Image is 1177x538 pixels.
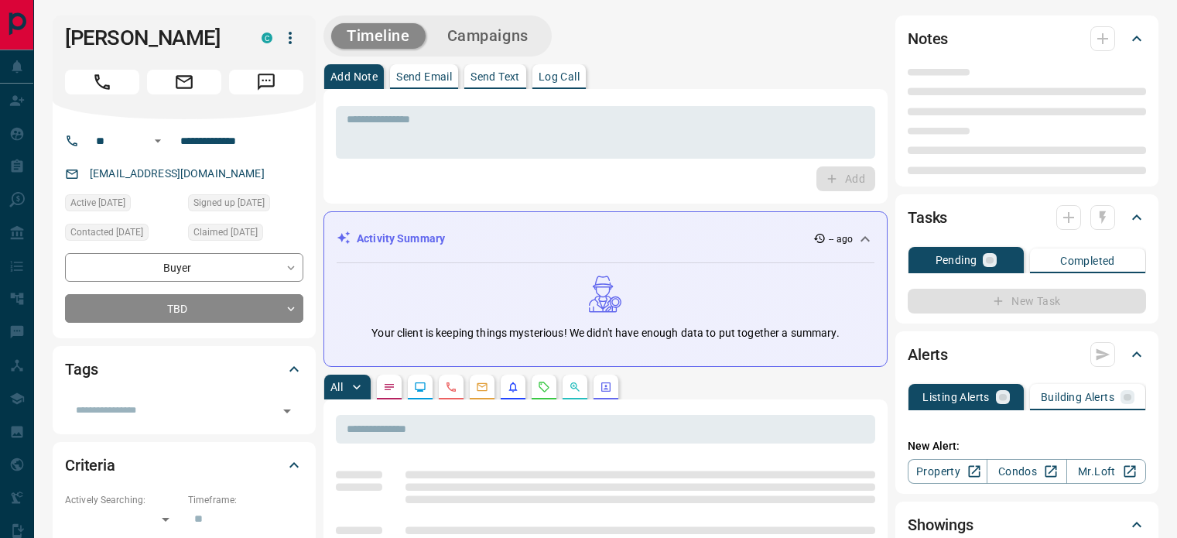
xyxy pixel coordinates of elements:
[908,459,987,484] a: Property
[65,453,115,478] h2: Criteria
[193,224,258,240] span: Claimed [DATE]
[569,381,581,393] svg: Opportunities
[476,381,488,393] svg: Emails
[188,224,303,245] div: Wed Nov 29 2023
[908,336,1146,373] div: Alerts
[908,199,1146,236] div: Tasks
[149,132,167,150] button: Open
[1060,255,1115,266] p: Completed
[276,400,298,422] button: Open
[193,195,265,211] span: Signed up [DATE]
[262,33,272,43] div: condos.ca
[65,294,303,323] div: TBD
[908,26,948,51] h2: Notes
[229,70,303,94] span: Message
[829,232,853,246] p: -- ago
[70,195,125,211] span: Active [DATE]
[357,231,445,247] p: Activity Summary
[538,381,550,393] svg: Requests
[908,205,947,230] h2: Tasks
[432,23,544,49] button: Campaigns
[331,23,426,49] button: Timeline
[445,381,457,393] svg: Calls
[330,71,378,82] p: Add Note
[65,194,180,216] div: Wed Nov 29 2023
[65,357,98,382] h2: Tags
[922,392,990,403] p: Listing Alerts
[188,493,303,507] p: Timeframe:
[1041,392,1114,403] p: Building Alerts
[337,224,874,253] div: Activity Summary-- ago
[65,351,303,388] div: Tags
[147,70,221,94] span: Email
[65,70,139,94] span: Call
[908,20,1146,57] div: Notes
[600,381,612,393] svg: Agent Actions
[65,26,238,50] h1: [PERSON_NAME]
[65,253,303,282] div: Buyer
[371,325,839,341] p: Your client is keeping things mysterious! We didn't have enough data to put together a summary.
[70,224,143,240] span: Contacted [DATE]
[507,381,519,393] svg: Listing Alerts
[936,255,977,266] p: Pending
[1066,459,1146,484] a: Mr.Loft
[188,194,303,216] div: Thu Nov 23 2023
[908,438,1146,454] p: New Alert:
[90,167,265,180] a: [EMAIL_ADDRESS][DOMAIN_NAME]
[396,71,452,82] p: Send Email
[539,71,580,82] p: Log Call
[383,381,395,393] svg: Notes
[908,342,948,367] h2: Alerts
[987,459,1066,484] a: Condos
[414,381,426,393] svg: Lead Browsing Activity
[65,493,180,507] p: Actively Searching:
[908,512,973,537] h2: Showings
[65,447,303,484] div: Criteria
[65,224,180,245] div: Wed Nov 29 2023
[330,382,343,392] p: All
[470,71,520,82] p: Send Text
